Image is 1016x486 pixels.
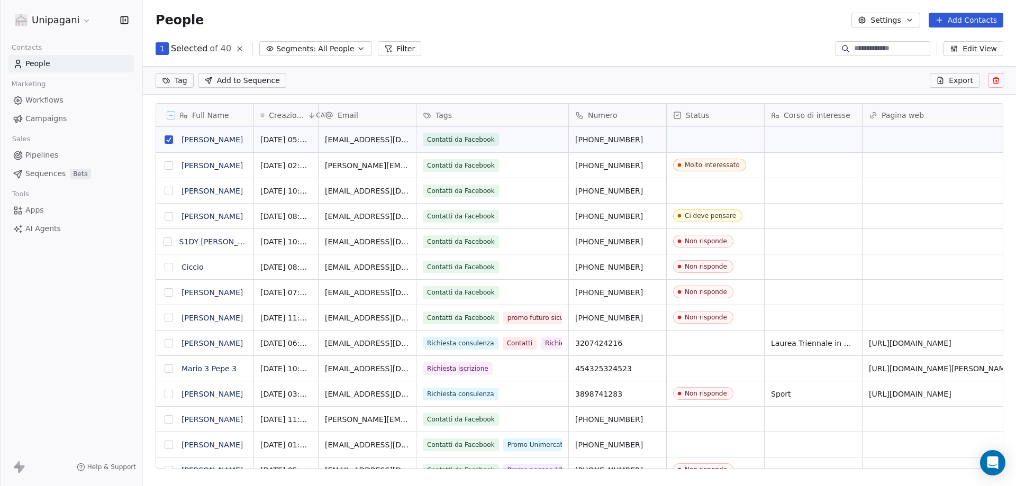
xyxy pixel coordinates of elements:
a: [PERSON_NAME] [182,135,243,144]
span: Tags [436,110,452,121]
span: of 40 [210,42,231,55]
span: [PHONE_NUMBER] [575,160,660,171]
button: Filter [378,41,422,56]
span: Segments: [276,43,316,54]
a: Pipelines [8,146,134,164]
span: Unipagani [32,13,80,27]
span: 3207424216 [575,338,660,349]
div: Email [319,104,416,126]
span: Contatti da Facebook [423,235,499,248]
div: grid [156,127,254,469]
span: Email [338,110,358,121]
a: [PERSON_NAME] [182,187,243,195]
span: [EMAIL_ADDRESS][DOMAIN_NAME] [325,134,410,145]
button: Tag [156,73,194,88]
span: promo futuro sicuro pegaso <22 anni [503,311,631,324]
div: Non risponde [685,263,727,270]
span: Campaigns [25,113,67,124]
a: [URL][DOMAIN_NAME] [869,339,951,347]
span: [EMAIL_ADDRESS][DOMAIN_NAME] [325,186,410,196]
span: Contatti da Facebook [423,438,499,451]
span: [EMAIL_ADDRESS][DOMAIN_NAME] [325,389,410,399]
div: Non risponde [685,390,727,397]
span: [PHONE_NUMBER] [575,186,660,196]
span: Tag [175,75,187,86]
a: [PERSON_NAME] [182,212,243,221]
span: 1 [160,43,165,54]
span: People [25,58,50,69]
div: Non risponde [685,288,727,296]
a: [PERSON_NAME] [182,390,243,398]
span: [EMAIL_ADDRESS][DOMAIN_NAME] [325,465,410,475]
div: Corso di interesse [765,104,862,126]
a: [URL][DOMAIN_NAME][PERSON_NAME] [869,364,1013,373]
span: Richiesta consulenza [423,388,498,400]
span: AI Agents [25,223,61,234]
a: Help & Support [77,463,136,471]
span: [PHONE_NUMBER] [575,287,660,298]
span: Contatti da Facebook [423,210,499,223]
span: [PHONE_NUMBER] [575,414,660,425]
span: CAT [316,111,328,120]
a: SequencesBeta [8,165,134,182]
span: [DATE] 08:06 PM [260,262,312,272]
button: Edit View [944,41,1003,56]
span: [PERSON_NAME][EMAIL_ADDRESS][PERSON_NAME][DOMAIN_NAME] [325,414,410,425]
span: Pagina web [882,110,924,121]
span: Contatti [503,337,537,350]
button: Add Contacts [929,13,1003,27]
a: [PERSON_NAME] [182,314,243,322]
span: [EMAIL_ADDRESS][DOMAIN_NAME] [325,338,410,349]
a: Campaigns [8,110,134,127]
span: [EMAIL_ADDRESS][DOMAIN_NAME] [325,313,410,323]
a: [URL][DOMAIN_NAME] [869,390,951,398]
a: [PERSON_NAME] [182,415,243,424]
span: [DATE] 11:06 AM [260,313,312,323]
a: Workflows [8,91,134,109]
span: Contatti da Facebook [423,185,499,197]
span: [EMAIL_ADDRESS][DOMAIN_NAME] [325,211,410,222]
span: Corso di interesse [784,110,850,121]
div: Non risponde [685,466,727,473]
span: [PHONE_NUMBER] [575,262,660,272]
span: Full Name [192,110,229,121]
span: [DATE] 02:36 PM [260,160,312,171]
div: Full Name [156,104,253,126]
button: 1 [156,42,169,55]
span: Richiesta consulenza [423,337,498,350]
span: [DATE] 01:31 AM [260,439,312,450]
span: 454325324523 [575,363,660,374]
a: [PERSON_NAME] [182,161,243,170]
span: Promo Unimercatorum 125€ [503,438,602,451]
span: 3898741283 [575,389,660,399]
div: Ci deve pensare [685,212,736,219]
span: [EMAIL_ADDRESS][DOMAIN_NAME] [325,287,410,298]
a: [PERSON_NAME] [182,466,243,474]
span: Workflows [25,95,63,106]
div: Non risponde [685,237,727,245]
span: [PERSON_NAME][EMAIL_ADDRESS][DOMAIN_NAME] [325,160,410,171]
span: Sport [771,389,856,399]
span: Tools [7,186,33,202]
span: [EMAIL_ADDRESS][DOMAIN_NAME] [325,236,410,247]
a: S1DY [PERSON_NAME] [179,237,262,246]
span: People [156,12,204,28]
span: Beta [70,169,91,179]
span: [EMAIL_ADDRESS][DOMAIN_NAME] [325,363,410,374]
div: Tags [416,104,568,126]
span: Marketing [7,76,50,92]
span: Contacts [7,40,47,56]
span: Contatti da Facebook [423,413,499,426]
span: Contatti da Facebook [423,311,499,324]
span: Contatti da Facebook [423,286,499,299]
span: Contatti da Facebook [423,464,499,476]
a: AI Agents [8,220,134,237]
span: Promo pegaso 125€ [503,464,575,476]
span: [PHONE_NUMBER] [575,465,660,475]
span: [DATE] 07:06 PM [260,287,312,298]
span: [PHONE_NUMBER] [575,313,660,323]
div: Open Intercom Messenger [980,450,1005,475]
span: Creazione contatto [269,110,305,121]
span: [PHONE_NUMBER] [575,439,660,450]
span: [DATE] 10:36 PM [260,236,312,247]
